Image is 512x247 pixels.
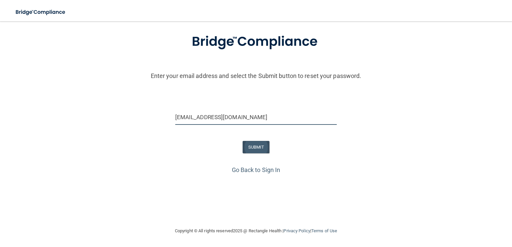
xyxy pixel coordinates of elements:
[10,5,72,19] img: bridge_compliance_login_screen.278c3ca4.svg
[175,110,337,125] input: Email
[134,220,378,242] div: Copyright © All rights reserved 2025 @ Rectangle Health | |
[178,24,334,59] img: bridge_compliance_login_screen.278c3ca4.svg
[283,228,310,233] a: Privacy Policy
[311,228,337,233] a: Terms of Use
[232,166,280,173] a: Go Back to Sign In
[243,141,270,153] button: SUBMIT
